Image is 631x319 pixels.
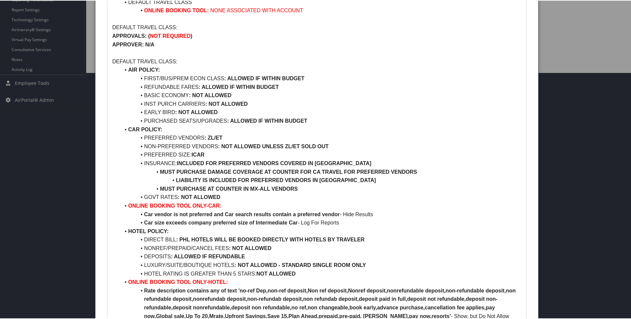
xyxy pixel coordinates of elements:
strong: LIABILITY IS INCLUDED FOR PREFERRED VENDORS IN [GEOGRAPHIC_DATA] [176,177,376,182]
li: FIRST/BUS/PREM ECON CLASS [120,74,521,82]
strong: NOT REQUIRED [150,32,191,38]
strong: : NOT ALLOWED [178,194,220,199]
strong: ICAR [192,151,204,157]
strong: MUST PURCHASE DAMAGE COVERAGE AT COUNTER FOR CA TRAVEL FOR PREFERRED VENDORS [160,168,417,174]
li: NON-PREFERRED VENDORS [120,142,521,150]
li: HOTEL RATING IS GREATER THAN 5 STARS: [120,269,521,278]
strong: ALLOWED IF WITHIN BUDGET [201,84,279,89]
strong: CAR POLICY: [128,126,162,132]
li: LUXURY/SUITE/BOUTIQUE HOTELS [120,260,521,269]
li: DEPOSITS [120,252,521,260]
strong: : ALLOWED IF WITHIN BUDGET [224,75,305,81]
li: - Log For Reports [120,218,521,226]
strong: : ALLOWED IF REFUNDABLE [171,253,245,259]
strong: ( [148,32,150,38]
strong: : ZL/ET [204,134,222,140]
li: PREFERRED SIZE: [120,150,521,159]
li: REFUNDABLE FARES [120,82,521,91]
strong: : NOT ALLOWED [189,92,231,97]
li: EARLY BIRD [120,107,521,116]
strong: : NOT ALLOWED - STANDARD SINGLE ROOM ONLY [234,262,366,267]
li: INSURANCE: [120,159,521,167]
li: DIRECT BILL [120,235,521,243]
strong: : NOT ALLOWED [229,245,271,250]
strong: NOT ALLOWED [257,270,296,276]
li: BASIC ECONOMY [120,91,521,99]
p: DEFAULT TRAVEL CLASS: [112,23,521,31]
li: - Hide Results [120,210,521,218]
strong: INCLUDED FOR PREFERRED VENDORS COVERED IN [GEOGRAPHIC_DATA] [177,160,371,165]
p: DEFAULT TRAVEL CLASS: [112,57,521,65]
strong: HOTEL POLICY: [128,228,169,233]
strong: : NOT ALLOWED UNLESS ZL/ET SOLD OUT [218,143,329,149]
li: PREFERRED VENDORS [120,133,521,142]
strong: APPROVER: N/A [112,41,154,47]
strong: AIR POLICY: [128,66,160,72]
li: PURCHASED SEATS/UPGRADES [120,116,521,125]
strong: : ALLOWED IF WITHIN BUDGET [227,117,307,123]
li: GOVT RATES [120,192,521,201]
strong: ONLINE BOOKING TOOL ONLY-HOTEL: [128,279,228,284]
strong: MUST PURCHASE AT COUNTER IN MX-ALL VENDORS [160,185,298,191]
strong: : NOT ALLOWED [175,109,217,114]
strong: Car vendor is not preferred and Car search results contain a preferred vendor [144,211,340,217]
strong: : NOT ALLOWED [205,100,248,106]
strong: ) [191,32,192,38]
strong: ONLINE BOOKING TOOL: [144,7,209,13]
strong: Car size exceeds company preferred size of Intermediate Car [144,219,298,225]
strong: : PHL HOTELS WILL BE BOOKED DIRECTLY WITH HOTELS BY TRAVELER [176,236,365,242]
strong: APPROVALS: [112,32,147,38]
strong: ONLINE BOOKING TOOL ONLY-CAR: [128,202,222,208]
li: INST PURCH CARRIERS [120,99,521,108]
li: NONREF/PREPAID/CANCEL FEES [120,243,521,252]
strong: Rate description contains any of text 'no-ref Dep,non-ref deposit,Non ref deposit,Nonref deposit,... [144,287,517,318]
span: NONE ASSOCIATED WITH ACCOUNT [210,7,303,13]
strong: : [199,84,200,89]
